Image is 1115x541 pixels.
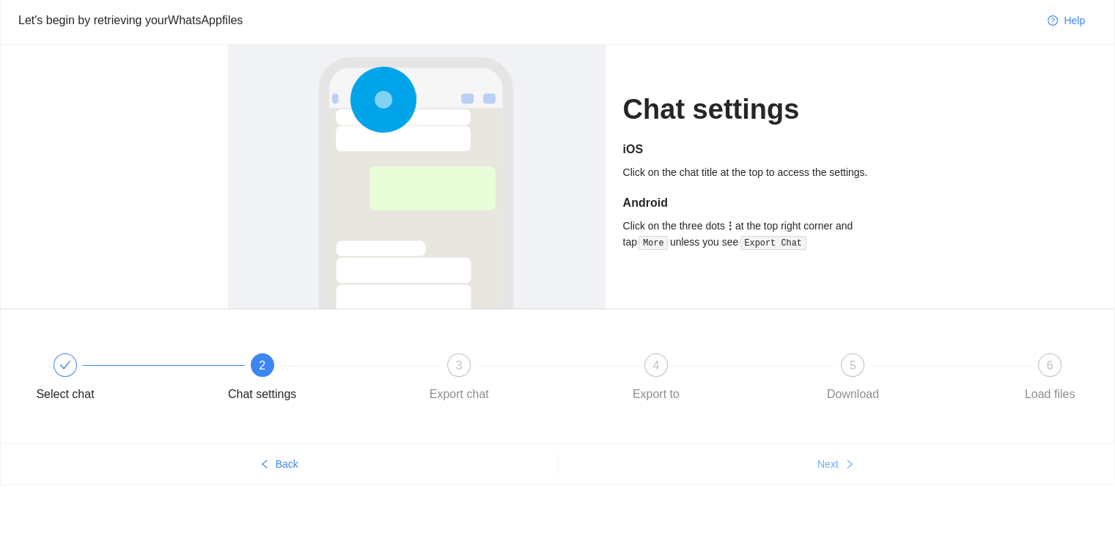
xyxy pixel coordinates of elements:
[623,218,888,251] div: Click on the three dots at the top right corner and tap unless you see
[23,353,220,406] div: Select chat
[260,459,270,471] span: left
[817,456,839,472] span: Next
[430,383,489,406] div: Export chat
[1,452,557,476] button: leftBack
[633,383,680,406] div: Export to
[740,236,806,251] code: Export Chat
[1025,383,1075,406] div: Load files
[725,220,735,232] b: ⋮
[827,383,879,406] div: Download
[18,11,1036,29] div: Let's begin by retrieving your WhatsApp files
[623,194,888,212] h5: Android
[1047,359,1053,372] span: 6
[623,141,888,158] h5: iOS
[1064,12,1085,29] span: Help
[456,359,463,372] span: 3
[1007,353,1092,406] div: 6Load files
[59,359,71,371] span: check
[652,359,659,372] span: 4
[276,456,298,472] span: Back
[1048,15,1058,27] span: question-circle
[623,92,888,127] h1: Chat settings
[810,353,1007,406] div: 5Download
[36,383,94,406] div: Select chat
[220,353,417,406] div: 2Chat settings
[259,359,265,372] span: 2
[850,359,856,372] span: 5
[623,164,888,180] div: Click on the chat title at the top to access the settings.
[416,353,614,406] div: 3Export chat
[228,383,296,406] div: Chat settings
[844,459,855,471] span: right
[558,452,1115,476] button: Nextright
[639,236,668,251] code: More
[1036,9,1097,32] button: question-circleHelp
[614,353,811,406] div: 4Export to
